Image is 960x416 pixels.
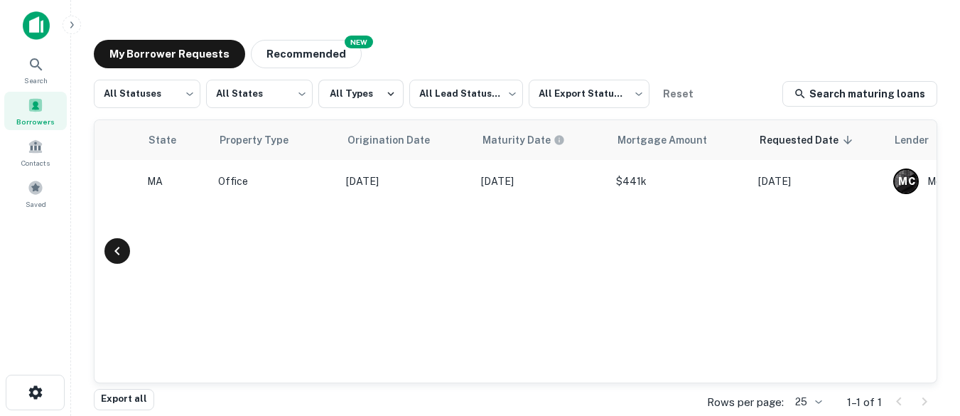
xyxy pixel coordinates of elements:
[789,392,824,412] div: 25
[24,75,48,86] span: Search
[94,75,200,112] div: All Statuses
[481,174,602,189] p: [DATE]
[474,120,609,160] th: Maturity dates displayed may be estimated. Please contact the lender for the most accurate maturi...
[617,132,726,149] span: Mortgage Amount
[4,174,67,213] a: Saved
[609,120,751,160] th: Mortgage Amount
[339,120,474,160] th: Origination Date
[318,80,404,108] button: All Types
[21,157,50,169] span: Contacts
[529,75,649,112] div: All Export Statuses
[758,174,879,189] p: [DATE]
[140,120,211,160] th: State
[760,132,857,149] span: Requested Date
[206,75,313,112] div: All States
[94,40,245,68] button: My Borrower Requests
[23,11,50,40] img: capitalize-icon.png
[895,132,947,149] span: Lender
[409,75,523,112] div: All Lead Statuses
[655,80,701,108] button: Reset
[782,81,937,107] a: Search maturing loans
[4,50,67,89] a: Search
[147,174,204,189] p: MA
[707,394,784,411] p: Rows per page:
[251,40,362,68] button: Recommended
[889,302,960,370] iframe: Chat Widget
[482,132,565,148] div: Maturity dates displayed may be estimated. Please contact the lender for the most accurate maturi...
[26,198,46,210] span: Saved
[149,132,195,149] span: State
[211,120,339,160] th: Property Type
[898,174,915,189] p: M C
[345,36,373,48] div: NEW
[847,394,882,411] p: 1–1 of 1
[16,116,55,127] span: Borrowers
[482,132,551,148] h6: Maturity Date
[482,132,583,148] span: Maturity dates displayed may be estimated. Please contact the lender for the most accurate maturi...
[616,174,744,189] p: $441k
[94,389,154,410] button: Export all
[218,174,332,189] p: Office
[347,132,448,149] span: Origination Date
[4,133,67,171] a: Contacts
[751,120,886,160] th: Requested Date
[220,132,307,149] span: Property Type
[4,92,67,130] a: Borrowers
[346,174,467,189] p: [DATE]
